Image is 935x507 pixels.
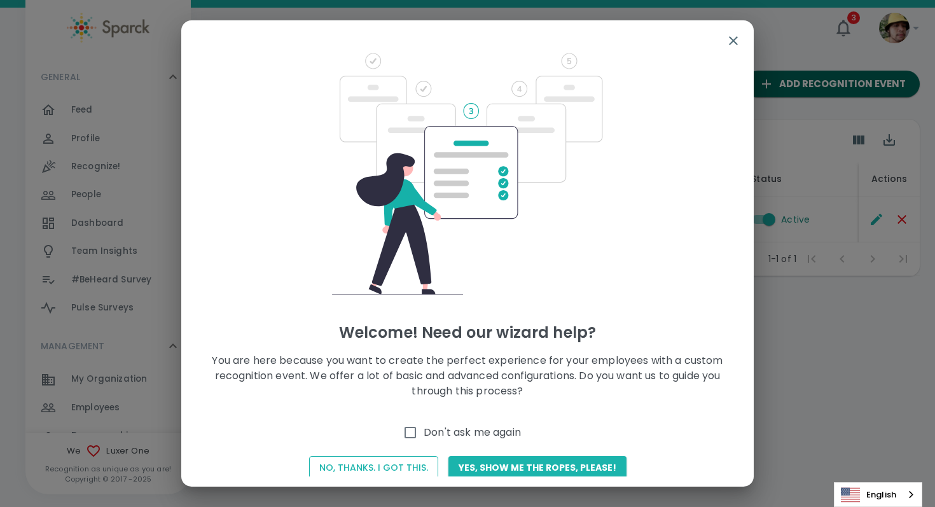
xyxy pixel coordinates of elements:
button: No, thanks. I got this. [309,456,438,480]
a: English [835,483,922,506]
h5: Welcome! Need our wizard help? [197,323,738,343]
p: You are here because you want to create the perfect experience for your employees with a custom r... [197,353,738,399]
button: Yes, show me the ropes, please! [448,456,627,480]
span: Don't ask me again [424,425,521,440]
aside: Language selected: English [834,482,922,507]
div: Language [834,482,922,507]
